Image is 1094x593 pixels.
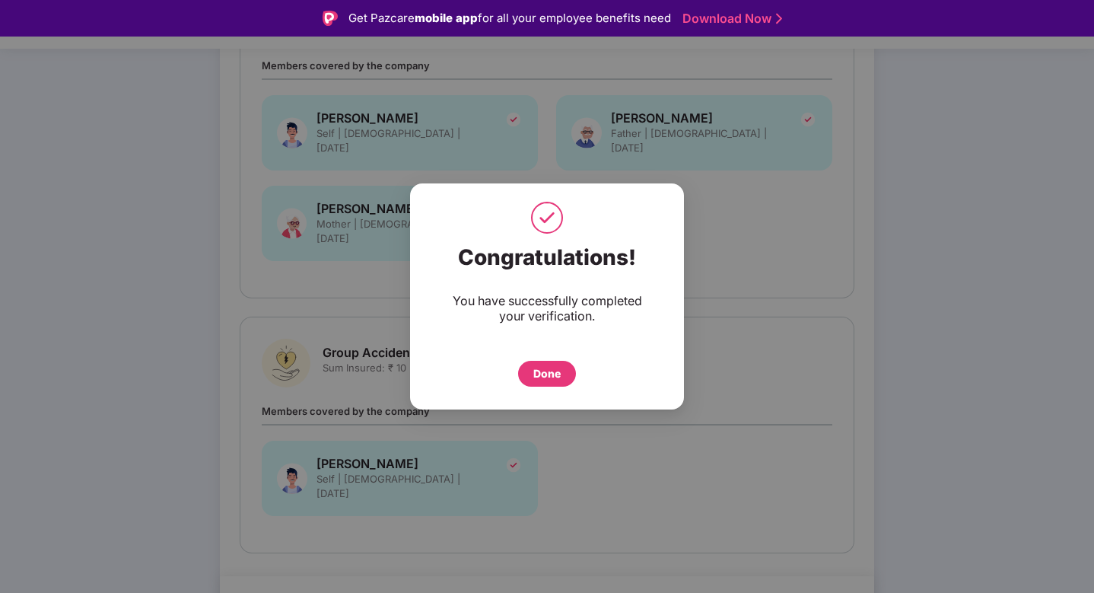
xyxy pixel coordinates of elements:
div: Get Pazcare for all your employee benefits need [348,9,671,27]
strong: mobile app [415,11,478,25]
img: svg+xml;base64,PHN2ZyB4bWxucz0iaHR0cDovL3d3dy53My5vcmcvMjAwMC9zdmciIHdpZHRoPSI1MCIgaGVpZ2h0PSI1MC... [528,199,566,237]
img: Stroke [776,11,782,27]
a: Download Now [682,11,778,27]
img: Logo [323,11,338,26]
div: You have successfully completed your verification. [440,293,654,324]
div: Done [533,365,561,382]
div: Congratulations! [440,244,654,270]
